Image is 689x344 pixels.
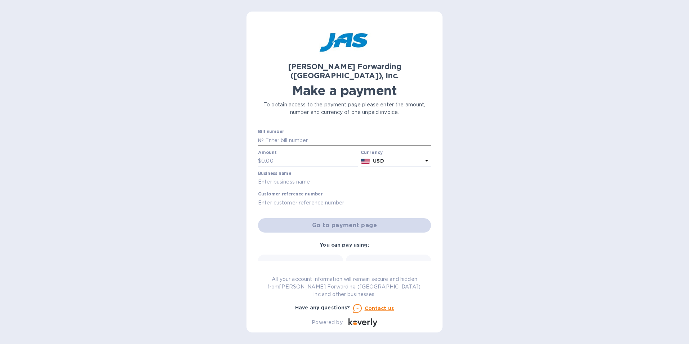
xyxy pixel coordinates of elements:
p: To obtain access to the payment page please enter the amount, number and currency of one unpaid i... [258,101,431,116]
p: Powered by [312,319,342,326]
b: USD [373,158,384,164]
p: $ [258,157,261,165]
b: [PERSON_NAME] Forwarding ([GEOGRAPHIC_DATA]), Inc. [288,62,401,80]
b: You can pay using: [320,242,369,248]
b: Currency [361,150,383,155]
b: Have any questions? [295,305,350,310]
input: Enter business name [258,177,431,188]
label: Amount [258,150,276,155]
u: Contact us [365,305,394,311]
img: USD [361,159,370,164]
input: 0.00 [261,156,358,167]
label: Business name [258,171,291,176]
p: All your account information will remain secure and hidden from [PERSON_NAME] Forwarding ([GEOGRA... [258,275,431,298]
input: Enter bill number [264,135,431,146]
p: № [258,137,264,144]
label: Bill number [258,130,284,134]
h1: Make a payment [258,83,431,98]
input: Enter customer reference number [258,197,431,208]
label: Customer reference number [258,192,323,197]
